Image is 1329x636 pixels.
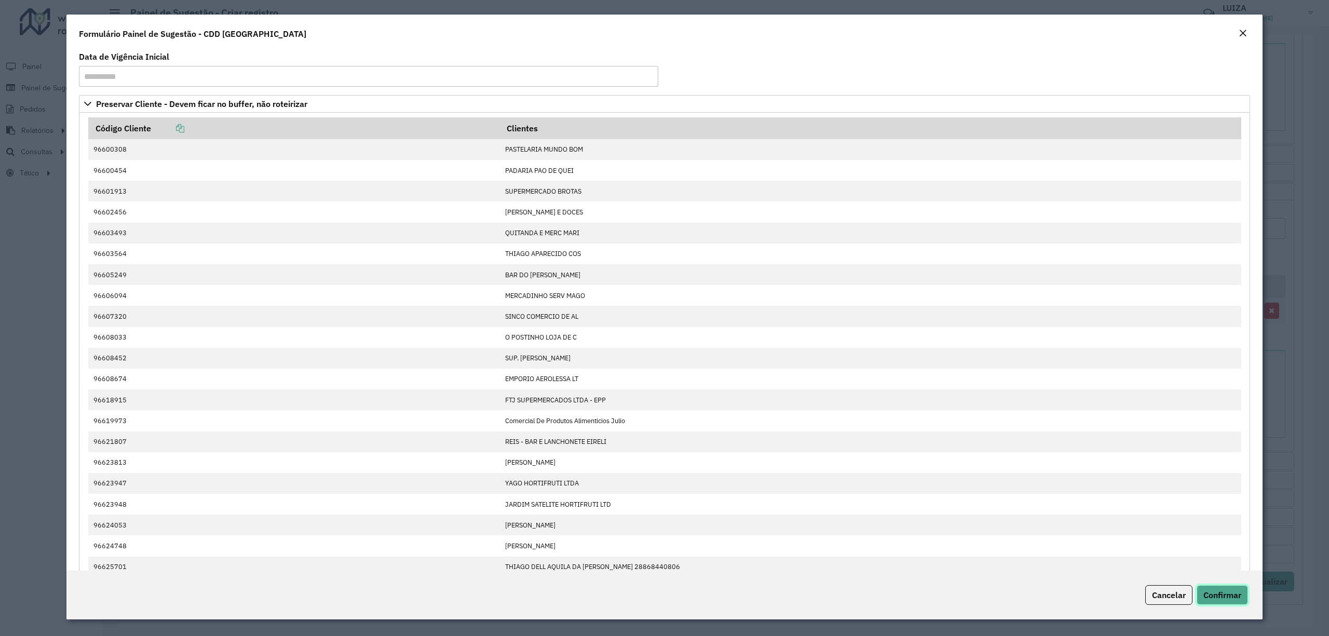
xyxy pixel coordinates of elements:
td: 96600454 [88,160,500,181]
th: Clientes [500,117,1241,139]
td: 96625701 [88,557,500,577]
td: 96623947 [88,473,500,494]
td: Comercial De Produtos Alimenticios Julio [500,410,1241,431]
label: Data de Vigência Inicial [79,50,169,63]
td: 96618915 [88,389,500,410]
td: SUP. [PERSON_NAME] [500,348,1241,369]
span: Preservar Cliente - Devem ficar no buffer, não roteirizar [96,100,307,108]
h4: Formulário Painel de Sugestão - CDD [GEOGRAPHIC_DATA] [79,28,306,40]
td: [PERSON_NAME] E DOCES [500,201,1241,222]
button: Confirmar [1197,585,1248,605]
td: 96619973 [88,410,500,431]
td: [PERSON_NAME] [500,515,1241,535]
td: YAGO HORTIFRUTI LTDA [500,473,1241,494]
td: 96603564 [88,243,500,264]
td: 96605249 [88,264,500,285]
td: 96601913 [88,181,500,201]
td: 96603493 [88,223,500,243]
em: Fechar [1239,29,1247,37]
span: Confirmar [1203,590,1241,600]
td: O POSTINHO LOJA DE C [500,327,1241,348]
button: Cancelar [1145,585,1192,605]
td: 96606094 [88,285,500,306]
td: EMPORIO AEROLESSA LT [500,369,1241,389]
button: Close [1236,27,1250,40]
td: MERCADINHO SERV MAGO [500,285,1241,306]
td: SUPERMERCADO BROTAS [500,181,1241,201]
td: SINCO COMERCIO DE AL [500,306,1241,327]
td: 96624053 [88,515,500,535]
td: JARDIM SATELITE HORTIFRUTI LTD [500,494,1241,515]
a: Preservar Cliente - Devem ficar no buffer, não roteirizar [79,95,1250,113]
td: 96621807 [88,431,500,452]
th: Código Cliente [88,117,500,139]
td: 96600308 [88,139,500,160]
td: REIS - BAR E LANCHONETE EIRELI [500,431,1241,452]
td: 96608452 [88,348,500,369]
td: FTJ SUPERMERCADOS LTDA - EPP [500,389,1241,410]
td: 96602456 [88,201,500,222]
a: Copiar [151,123,184,133]
span: Cancelar [1152,590,1186,600]
td: [PERSON_NAME] [500,452,1241,473]
td: 96608674 [88,369,500,389]
td: BAR DO [PERSON_NAME] [500,264,1241,285]
td: THIAGO APARECIDO COS [500,243,1241,264]
td: 96623813 [88,452,500,473]
td: 96624748 [88,535,500,556]
td: PADARIA PAO DE QUEI [500,160,1241,181]
td: PASTELARIA MUNDO BOM [500,139,1241,160]
td: 96607320 [88,306,500,327]
td: 96608033 [88,327,500,348]
td: THIAGO DELL AQUILA DA [PERSON_NAME] 28868440806 [500,557,1241,577]
td: [PERSON_NAME] [500,535,1241,556]
td: 96623948 [88,494,500,515]
td: QUITANDA E MERC MARI [500,223,1241,243]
